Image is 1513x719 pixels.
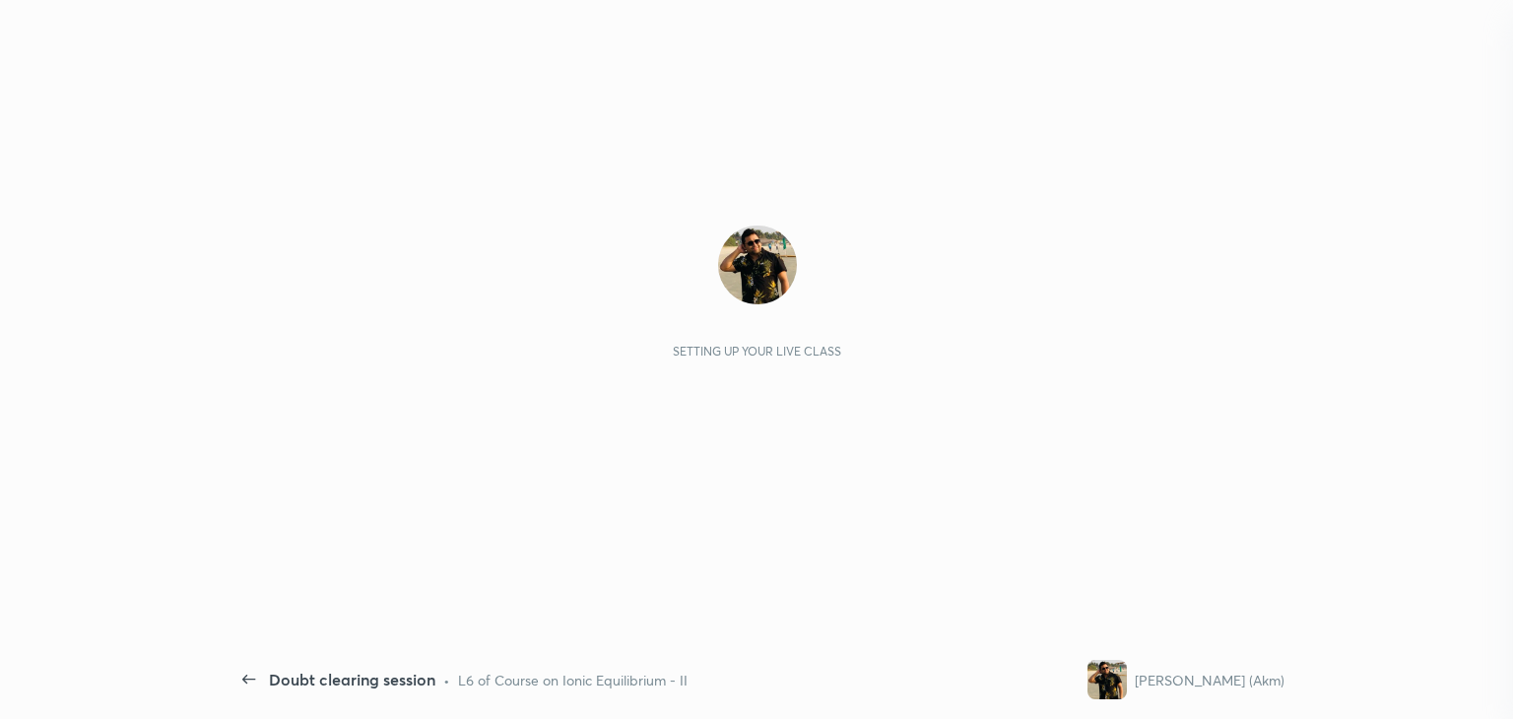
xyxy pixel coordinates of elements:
[1087,660,1127,699] img: 972cef165c4e428681d13a87c9ec34ae.jpg
[458,670,688,690] div: L6 of Course on Ionic Equilibrium - II
[443,670,450,690] div: •
[1135,670,1284,690] div: [PERSON_NAME] (Akm)
[718,226,797,304] img: 972cef165c4e428681d13a87c9ec34ae.jpg
[673,344,841,359] div: Setting up your live class
[269,668,435,691] div: Doubt clearing session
